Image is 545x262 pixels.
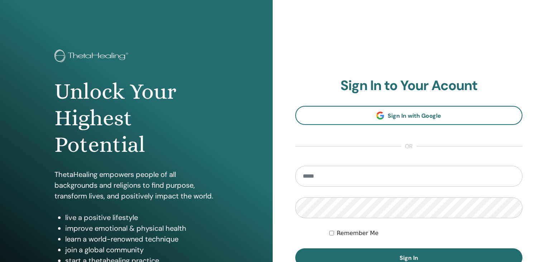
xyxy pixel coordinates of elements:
span: Sign In [400,254,418,262]
label: Remember Me [337,229,379,238]
p: ThetaHealing empowers people of all backgrounds and religions to find purpose, transform lives, a... [54,169,218,201]
h2: Sign In to Your Acount [295,78,523,94]
a: Sign In with Google [295,106,523,125]
li: live a positive lifestyle [65,212,218,223]
h1: Unlock Your Highest Potential [54,78,218,158]
div: Keep me authenticated indefinitely or until I manually logout [329,229,522,238]
li: improve emotional & physical health [65,223,218,234]
li: learn a world-renowned technique [65,234,218,244]
span: Sign In with Google [388,112,441,120]
li: join a global community [65,244,218,255]
span: or [401,142,416,151]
